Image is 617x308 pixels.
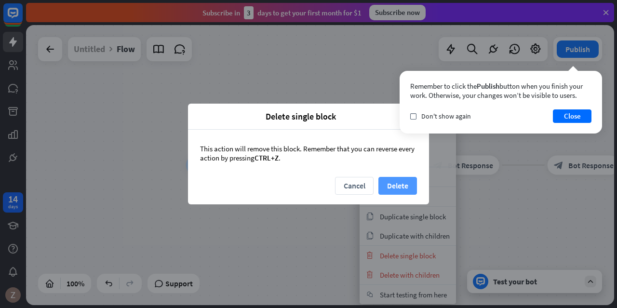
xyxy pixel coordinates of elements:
div: This action will remove this block. Remember that you can reverse every action by pressing . [188,130,429,177]
button: Delete [378,177,417,195]
button: Close [553,109,591,123]
span: CTRL+Z [255,153,279,162]
span: Delete single block [195,111,406,122]
span: Publish [477,81,499,91]
button: Open LiveChat chat widget [8,4,37,33]
div: Remember to click the button when you finish your work. Otherwise, your changes won’t be visible ... [410,81,591,100]
span: Don't show again [421,112,471,121]
button: Cancel [335,177,374,195]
